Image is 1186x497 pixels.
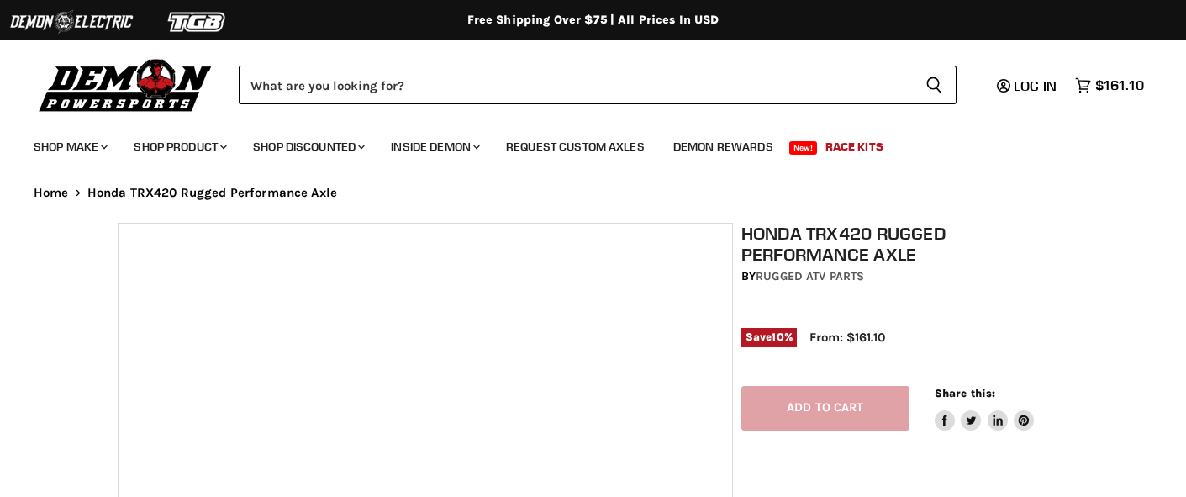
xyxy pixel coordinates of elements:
[493,130,657,164] a: Request Custom Axles
[87,186,337,200] span: Honda TRX420 Rugged Performance Axle
[8,6,134,38] img: Demon Electric Logo 2
[912,66,957,104] button: Search
[756,269,864,283] a: Rugged ATV Parts
[121,130,237,164] a: Shop Product
[34,55,218,114] img: Demon Powersports
[1095,77,1144,93] span: $161.10
[21,123,1140,164] ul: Main menu
[935,386,1035,431] aside: Share this:
[1067,73,1152,98] a: $161.10
[134,6,261,38] img: TGB Logo 2
[378,130,490,164] a: Inside Demon
[813,130,896,164] a: Race Kits
[21,130,118,164] a: Shop Make
[741,223,1077,265] h1: Honda TRX420 Rugged Performance Axle
[809,330,885,345] span: From: $161.10
[239,66,912,104] input: Search
[935,387,995,399] span: Share this:
[240,130,375,164] a: Shop Discounted
[989,78,1067,93] a: Log in
[239,66,957,104] form: Product
[789,141,818,155] span: New!
[741,328,797,346] span: Save %
[741,267,1077,286] div: by
[1014,77,1057,94] span: Log in
[661,130,786,164] a: Demon Rewards
[772,330,783,343] span: 10
[34,186,69,200] a: Home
